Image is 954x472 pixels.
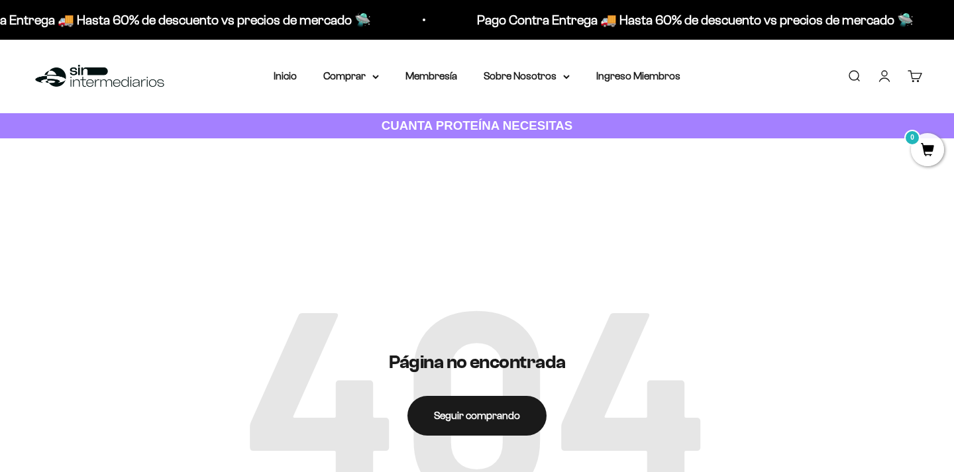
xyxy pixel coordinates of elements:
a: Ingreso Miembros [596,70,680,81]
a: Seguir comprando [407,396,547,436]
a: Membresía [405,70,457,81]
a: Inicio [274,70,297,81]
strong: CUANTA PROTEÍNA NECESITAS [382,118,573,132]
summary: Comprar [323,68,379,85]
mark: 0 [904,130,920,146]
a: 0 [911,144,944,158]
summary: Sobre Nosotros [484,68,570,85]
p: Pago Contra Entrega 🚚 Hasta 60% de descuento vs precios de mercado 🛸 [477,9,914,30]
